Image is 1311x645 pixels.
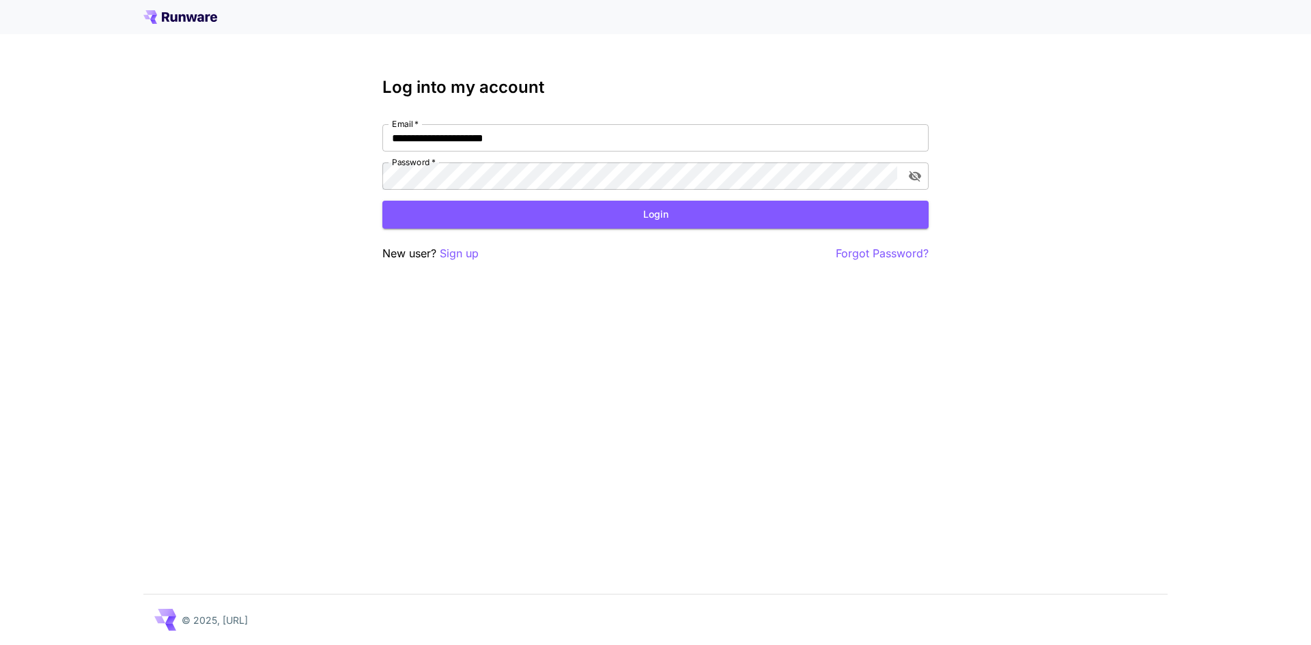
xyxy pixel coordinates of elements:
label: Email [392,118,419,130]
button: Sign up [440,245,479,262]
button: Login [382,201,929,229]
p: New user? [382,245,479,262]
h3: Log into my account [382,78,929,97]
button: toggle password visibility [903,164,927,188]
p: © 2025, [URL] [182,613,248,627]
label: Password [392,156,436,168]
button: Forgot Password? [836,245,929,262]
